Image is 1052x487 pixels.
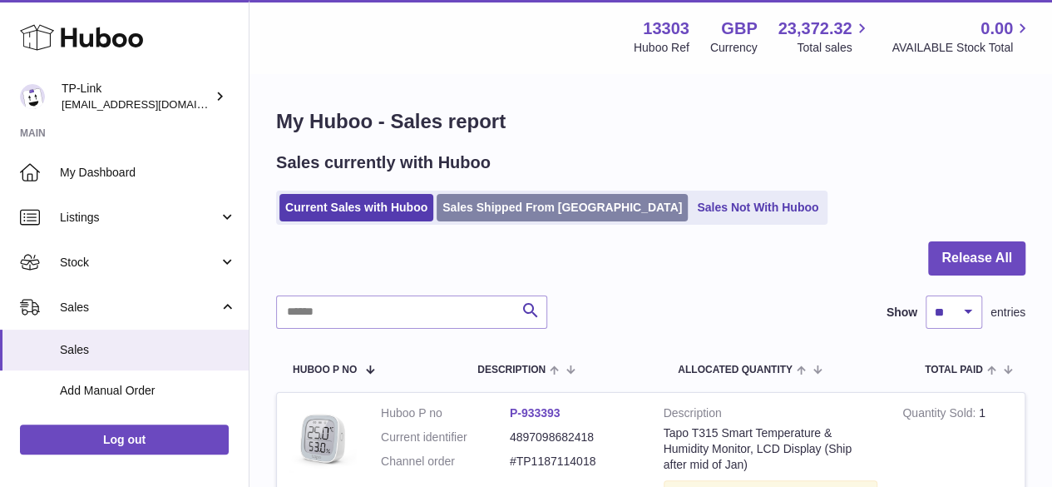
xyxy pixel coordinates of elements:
[381,454,510,470] dt: Channel order
[60,210,219,226] span: Listings
[477,365,546,375] span: Description
[62,81,211,112] div: TP-Link
[891,40,1032,56] span: AVAILABLE Stock Total
[276,152,491,174] h2: Sales currently with Huboo
[721,17,757,40] strong: GBP
[60,342,236,358] span: Sales
[62,97,244,111] span: [EMAIL_ADDRESS][DOMAIN_NAME]
[643,17,689,40] strong: 13303
[510,454,639,470] dd: #TP1187114018
[437,194,688,221] a: Sales Shipped From [GEOGRAPHIC_DATA]
[293,365,357,375] span: Huboo P no
[289,405,356,472] img: Tapo_T315_1_large_20221212093300h.jpg
[891,17,1032,56] a: 0.00 AVAILABLE Stock Total
[381,405,510,421] dt: Huboo P no
[60,255,219,271] span: Stock
[60,300,219,316] span: Sales
[928,241,1025,276] button: Release All
[887,305,917,321] label: Show
[691,194,824,221] a: Sales Not With Huboo
[925,365,983,375] span: Total paid
[664,405,878,425] strong: Description
[60,165,236,181] span: My Dashboard
[20,84,45,109] img: internalAdmin-13303@internal.huboo.com
[279,194,433,221] a: Current Sales with Huboo
[778,17,852,40] span: 23,372.32
[20,425,229,455] a: Log out
[678,365,793,375] span: ALLOCATED Quantity
[710,40,758,56] div: Currency
[980,17,1013,40] span: 0.00
[276,108,1025,135] h1: My Huboo - Sales report
[510,406,561,420] a: P-933393
[60,383,236,399] span: Add Manual Order
[510,430,639,445] dd: 4897098682418
[902,406,979,424] strong: Quantity Sold
[990,305,1025,321] span: entries
[634,40,689,56] div: Huboo Ref
[797,40,871,56] span: Total sales
[381,430,510,445] dt: Current identifier
[664,425,878,473] div: Tapo T315 Smart Temperature & Humidity Monitor, LCD Display (Ship after mid of Jan)
[778,17,871,56] a: 23,372.32 Total sales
